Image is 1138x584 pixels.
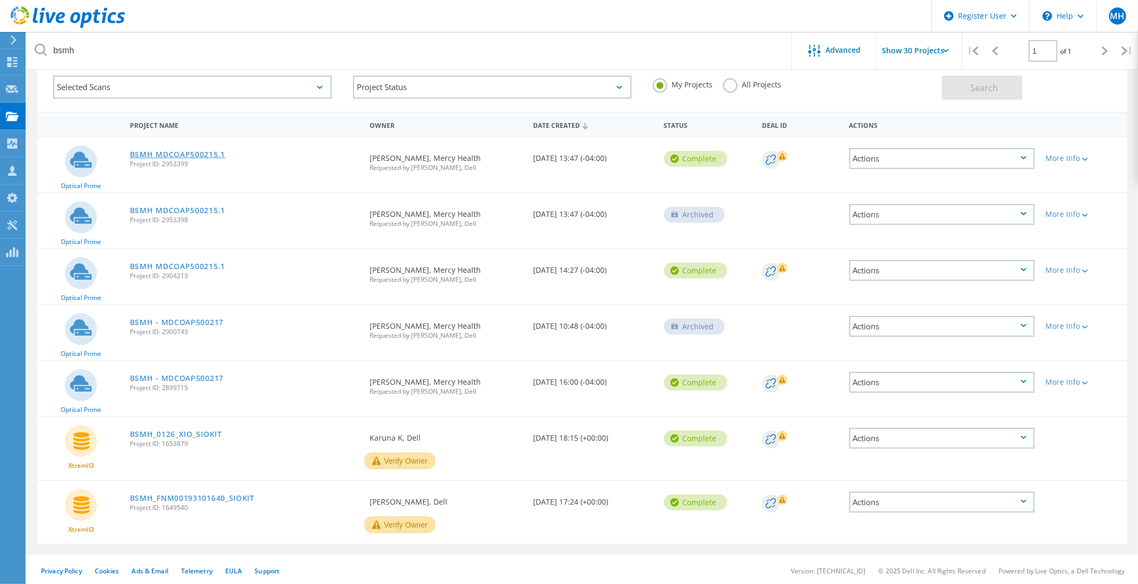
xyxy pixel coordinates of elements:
input: Search projects by name, owner, ID, company, etc [27,32,792,69]
div: [DATE] 18:15 (+00:00) [528,417,659,452]
div: Actions [849,428,1035,449]
div: More Info [1045,322,1122,330]
div: Actions [849,148,1035,169]
span: Project ID: 1649540 [130,505,359,511]
span: Requested by [PERSON_NAME], Dell [370,221,522,227]
li: © 2025 Dell Inc. All Rights Reserved [879,566,986,575]
span: Advanced [826,46,861,54]
a: BSMH MDCOAP500215.1 [130,263,225,270]
div: [DATE] 17:24 (+00:00) [528,481,659,516]
a: Privacy Policy [41,566,82,575]
div: Actions [849,204,1035,225]
div: [PERSON_NAME], Mercy Health [364,361,528,405]
div: More Info [1045,210,1122,218]
span: Optical Prime [61,295,101,301]
label: All Projects [723,78,781,88]
span: Requested by [PERSON_NAME], Dell [370,165,522,171]
span: Optical Prime [61,239,101,245]
button: Search [942,76,1022,100]
div: [PERSON_NAME], Mercy Health [364,249,528,294]
a: Ads & Email [132,566,168,575]
div: More Info [1045,378,1122,386]
span: Optical Prime [61,351,101,357]
span: Project ID: 2899715 [130,385,359,391]
div: Selected Scans [53,76,332,99]
a: BSMH MDCOAP500215.1 [130,151,225,158]
div: [DATE] 10:48 (-04:00) [528,305,659,340]
div: Complete [664,375,727,391]
a: Telemetry [181,566,212,575]
div: Project Name [125,115,364,134]
button: Verify Owner [364,516,436,533]
div: | [962,32,984,70]
div: Status [659,115,757,134]
span: Requested by [PERSON_NAME], Dell [370,277,522,283]
label: My Projects [653,78,713,88]
span: Project ID: 2904213 [130,273,359,279]
a: EULA [225,566,242,575]
span: Project ID: 2953399 [130,161,359,167]
a: Cookies [95,566,119,575]
a: BSMH - MDCOAP500217 [130,319,224,326]
div: Deal Id [757,115,844,134]
div: Actions [844,115,1040,134]
div: Complete [664,151,727,167]
span: Project ID: 2900743 [130,329,359,335]
div: [PERSON_NAME], Dell [364,481,528,516]
a: Live Optics Dashboard [11,22,125,30]
div: Project Status [353,76,632,99]
div: Complete [664,431,727,447]
span: Project ID: 1653879 [130,441,359,447]
span: Project ID: 2953398 [130,217,359,223]
span: Optical Prime [61,407,101,413]
div: Date Created [528,115,659,135]
span: XtremIO [68,463,94,469]
div: Actions [849,316,1035,337]
span: Search [971,82,998,94]
li: Version: [TECHNICAL_ID] [791,566,866,575]
div: Complete [664,494,727,510]
span: MH [1110,12,1125,20]
div: [PERSON_NAME], Mercy Health [364,137,528,182]
a: BSMH MDCOAP500215.1 [130,207,225,214]
span: XtremIO [68,526,94,533]
div: [PERSON_NAME], Mercy Health [364,305,528,350]
span: of 1 [1060,47,1071,56]
div: More Info [1045,266,1122,274]
div: Actions [849,372,1035,393]
div: Complete [664,263,727,279]
div: [DATE] 13:47 (-04:00) [528,137,659,173]
div: Owner [364,115,528,134]
div: [DATE] 14:27 (-04:00) [528,249,659,285]
div: [DATE] 16:00 (-04:00) [528,361,659,396]
span: Requested by [PERSON_NAME], Dell [370,388,522,395]
button: Verify Owner [364,452,436,469]
div: Actions [849,260,1035,281]
div: More Info [1045,155,1122,162]
div: Karuna K, Dell [364,417,528,452]
a: BSMH - MDCOAP500217 [130,375,224,382]
div: [PERSON_NAME], Mercy Health [364,193,528,238]
a: Support [255,566,280,575]
div: Archived [664,319,725,335]
div: [DATE] 13:47 (-04:00) [528,193,659,229]
a: BSMH_0126_XIO_SIOKIT [130,431,222,438]
span: Requested by [PERSON_NAME], Dell [370,332,522,339]
div: Actions [849,492,1035,513]
li: Powered by Live Optics, a Dell Technology [998,566,1125,575]
a: BSMH_FNM00193101640_SIOKIT [130,494,255,502]
span: Optical Prime [61,183,101,189]
svg: \n [1043,11,1052,21]
div: | [1116,32,1138,70]
div: Archived [664,207,725,223]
